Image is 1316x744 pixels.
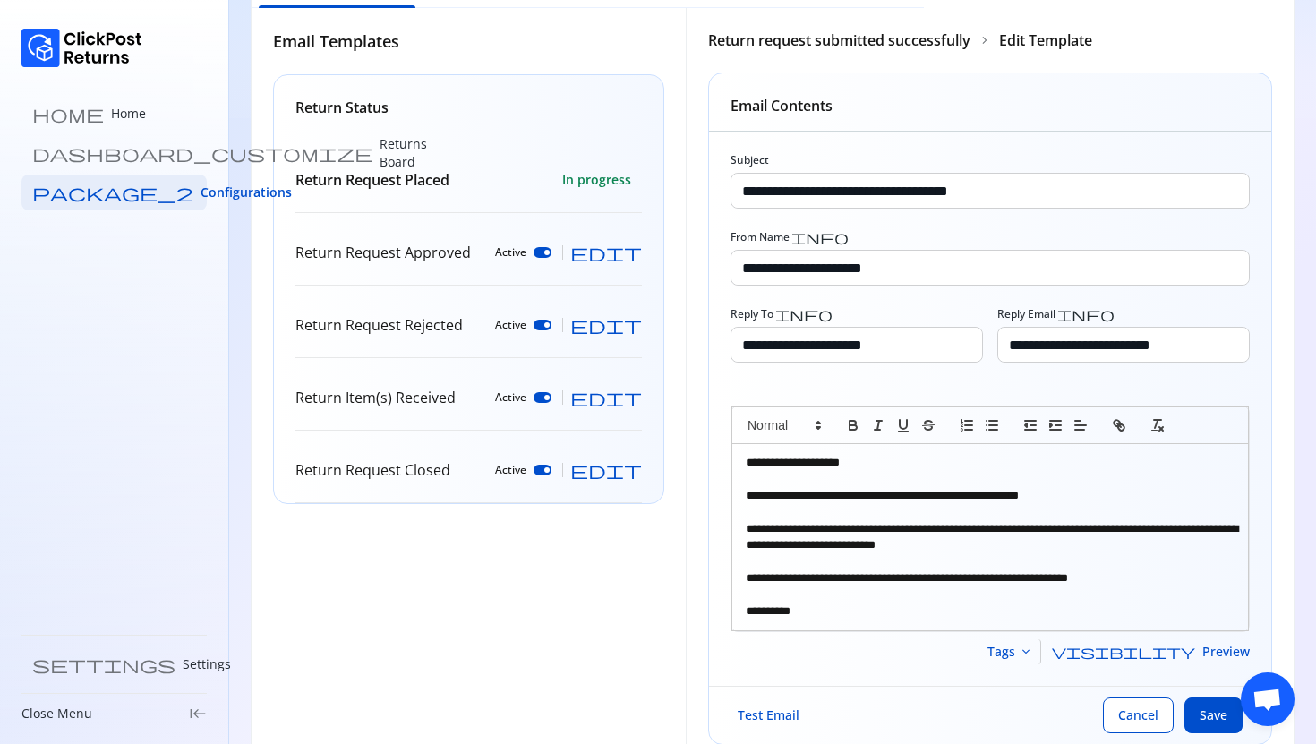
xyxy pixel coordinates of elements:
span: edit [570,461,642,479]
span: Cancel [1118,706,1158,724]
span: edit [570,316,642,334]
button: link [1107,415,1132,436]
button: Cancel [1103,697,1174,733]
p: Return Request Closed [295,459,450,481]
button: Tags [980,639,1041,664]
span: package_2 [32,184,193,201]
button: Save [1184,697,1243,733]
p: Close Menu [21,705,92,723]
span: keyboard_tab_rtl [189,705,207,723]
span: Active [495,245,526,260]
button: indent: -1 [1018,415,1043,436]
span: info [1057,307,1115,321]
span: home [32,105,104,123]
a: dashboard_customize Returns Board [21,135,207,171]
span: Active [495,390,526,405]
span: visibility [1052,645,1195,659]
span: Preview [1202,643,1250,661]
a: package_2 Configurations [21,175,207,210]
span: Save [1200,706,1227,724]
span: info [791,230,849,244]
h6: Return Status [295,97,389,118]
span: Active [495,318,526,332]
a: home Home [21,96,207,132]
p: Settings [183,655,231,673]
span: dashboard_customize [32,144,372,162]
h5: Email Templates [273,30,399,53]
button: clean [1145,415,1170,436]
label: Reply Email [997,307,1115,321]
span: keyboard_arrow_down [1019,645,1033,659]
span: edit [570,244,642,261]
h6: Edit Template [999,30,1092,51]
p: Return Request Rejected [295,314,463,336]
div: Open chat [1241,672,1295,726]
a: settings Settings [21,646,207,682]
label: Reply To [731,307,833,321]
span: settings [32,655,175,673]
button: list: ordered [954,415,979,436]
span: In progress [562,171,631,189]
span: Configurations [201,184,292,201]
p: Returns Board [380,135,427,171]
button: italic [866,415,891,436]
button: indent: +1 [1043,415,1068,436]
span: Test Email [738,706,799,723]
h6: Email Contents [731,95,833,116]
span: edit [570,389,642,406]
div: Close Menukeyboard_tab_rtl [21,705,207,723]
p: Return Item(s) Received [295,387,456,408]
p: Return Request Approved [295,242,471,263]
p: Home [111,105,146,123]
button: list: bullet [979,415,1004,436]
h6: Return request submitted successfully [708,30,970,51]
span: Tags [987,643,1015,661]
button: bold [841,415,866,436]
label: Subject [731,153,769,167]
button: strike [916,415,941,436]
img: Logo [21,29,142,67]
span: info [775,307,833,321]
h6: Return Request Placed [295,169,449,191]
span: Active [495,463,526,477]
label: From Name [731,230,849,244]
button: underline [891,415,916,436]
span: chevron_right [978,33,992,47]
